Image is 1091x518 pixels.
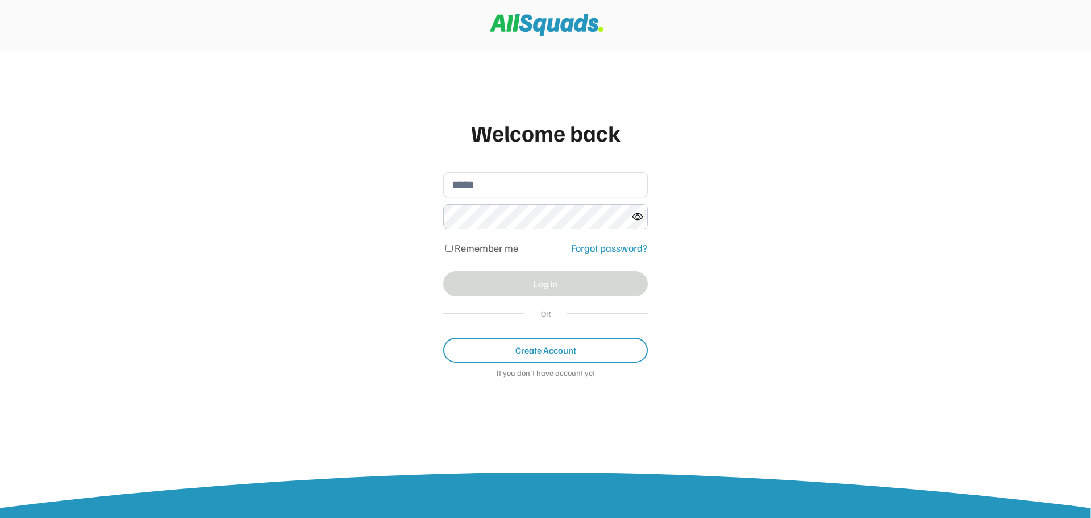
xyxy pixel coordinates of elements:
div: Forgot password? [571,241,648,256]
img: Squad%20Logo.svg [490,14,603,36]
div: OR [536,308,556,320]
button: Log in [443,271,648,296]
div: If you don't have account yet [443,368,648,380]
div: Welcome back [443,115,648,150]
button: Create Account [443,338,648,363]
label: Remember me [455,242,518,254]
